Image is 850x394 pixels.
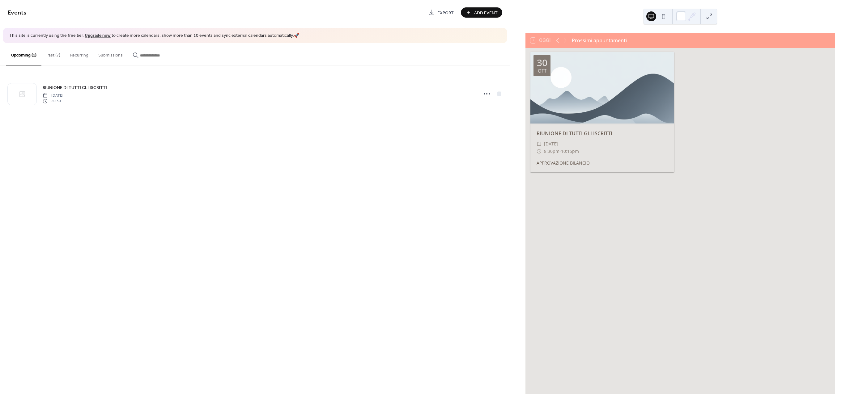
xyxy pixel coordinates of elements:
[474,10,498,16] span: Add Event
[43,98,63,104] span: 20:30
[537,140,542,148] div: ​
[544,148,559,155] span: 8:30pm
[544,140,558,148] span: [DATE]
[537,148,542,155] div: ​
[530,130,674,137] div: RIUNIONE DI TUTTI GLI ISCRITTI
[530,160,674,166] div: APPROVAZIONE BILANCIO
[6,43,41,65] button: Upcoming (1)
[537,58,547,67] div: 30
[437,10,454,16] span: Export
[93,43,128,65] button: Submissions
[43,93,63,98] span: [DATE]
[424,7,458,18] a: Export
[572,37,627,44] div: Prossimi appuntamenti
[41,43,65,65] button: Past (7)
[85,31,111,40] a: Upgrade now
[9,33,299,39] span: This site is currently using the free tier. to create more calendars, show more than 10 events an...
[43,84,107,91] a: RIUNIONE DI TUTTI GLI ISCRITTI
[65,43,93,65] button: Recurring
[561,148,579,155] span: 10:15pm
[538,69,546,73] div: ott
[8,7,27,19] span: Events
[461,7,502,18] button: Add Event
[559,148,561,155] span: -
